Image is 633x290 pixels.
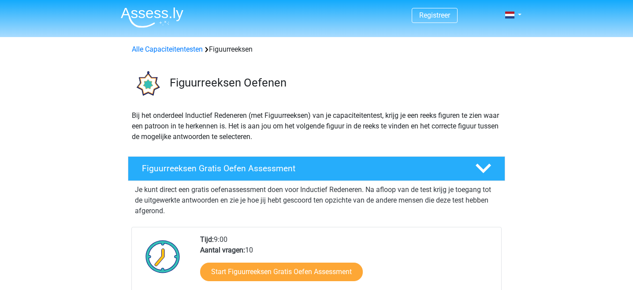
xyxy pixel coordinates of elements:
a: Registreer [419,11,450,19]
h4: Figuurreeksen Gratis Oefen Assessment [142,163,461,173]
h3: Figuurreeksen Oefenen [170,76,498,90]
p: Je kunt direct een gratis oefenassessment doen voor Inductief Redeneren. Na afloop van de test kr... [135,185,498,216]
img: Klok [141,234,185,279]
img: Assessly [121,7,183,28]
div: Figuurreeksen [128,44,505,55]
a: Start Figuurreeksen Gratis Oefen Assessment [200,263,363,281]
img: figuurreeksen [128,65,166,103]
a: Alle Capaciteitentesten [132,45,203,53]
p: Bij het onderdeel Inductief Redeneren (met Figuurreeksen) van je capaciteitentest, krijg je een r... [132,110,501,142]
b: Tijd: [200,235,214,244]
a: Figuurreeksen Gratis Oefen Assessment [124,156,509,181]
b: Aantal vragen: [200,246,245,254]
